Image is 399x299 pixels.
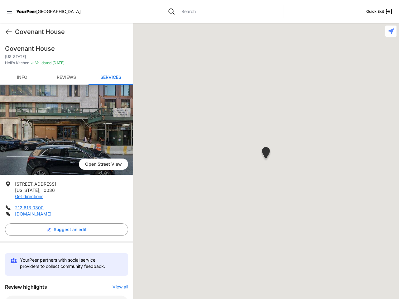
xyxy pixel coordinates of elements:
[5,60,29,65] span: Hell's Kitchen
[5,44,128,53] h1: Covenant House
[31,60,34,65] span: ✓
[15,194,43,199] a: Get directions
[20,257,116,269] p: YourPeer partners with social service providers to collect community feedback.
[16,10,81,13] a: YourPeer[GEOGRAPHIC_DATA]
[79,159,128,170] span: Open Street View
[366,9,384,14] span: Quick Exit
[42,187,55,193] span: 10036
[5,283,47,291] h3: Review highlights
[51,60,65,65] span: [DATE]
[15,187,39,193] span: [US_STATE]
[5,54,128,59] p: [US_STATE]
[35,60,51,65] span: Validated
[366,8,393,15] a: Quick Exit
[15,211,51,216] a: [DOMAIN_NAME]
[15,205,44,210] a: 212.613.0300
[36,9,81,14] span: [GEOGRAPHIC_DATA]
[113,284,128,290] button: View all
[178,8,279,15] input: Search
[54,226,87,233] span: Suggest an edit
[39,187,41,193] span: ,
[16,9,36,14] span: YourPeer
[89,70,133,85] a: Services
[5,223,128,236] button: Suggest an edit
[261,147,271,161] div: New York
[44,70,89,85] a: Reviews
[15,27,128,36] h1: Covenant House
[15,181,56,187] span: [STREET_ADDRESS]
